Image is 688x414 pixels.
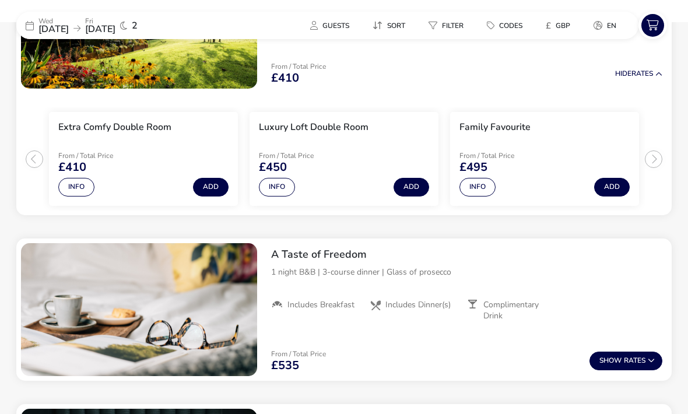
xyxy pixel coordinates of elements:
button: ShowRates [589,352,662,370]
p: From / Total Price [58,152,141,159]
h3: Luxury Loft Double Room [259,121,368,134]
swiper-slide: 2 / 3 [244,107,444,210]
span: Sort [387,21,405,30]
button: Filter [419,17,473,34]
p: From / Total Price [259,152,342,159]
span: £495 [459,162,487,173]
naf-pibe-menu-bar-item: £GBP [536,17,584,34]
span: [DATE] [38,23,69,36]
h3: Family Favourite [459,121,531,134]
span: GBP [556,21,570,30]
button: Add [594,178,630,197]
p: Fri [85,17,115,24]
div: A Taste of Freedom1 night B&B | 3-course dinner | Glass of proseccoIncludes BreakfastIncludes Din... [262,238,672,331]
span: Hide [615,69,631,78]
p: From / Total Price [271,63,326,70]
i: £ [546,20,551,31]
span: £410 [271,72,299,84]
swiper-slide: 1 / 3 [43,107,244,210]
button: Add [394,178,429,197]
span: en [607,21,616,30]
span: Show [599,357,624,364]
p: From / Total Price [271,350,326,357]
span: Includes Breakfast [287,300,354,310]
div: Wed[DATE]Fri[DATE]2 [16,12,191,39]
span: £450 [259,162,287,173]
naf-pibe-menu-bar-item: Codes [478,17,536,34]
h3: Extra Comfy Double Room [58,121,171,134]
swiper-slide: 3 / 3 [444,107,645,210]
h2: A Taste of Freedom [271,248,662,261]
button: Guests [301,17,359,34]
button: Codes [478,17,532,34]
button: en [584,17,626,34]
naf-pibe-menu-bar-item: Filter [419,17,478,34]
naf-pibe-menu-bar-item: Guests [301,17,363,34]
button: Info [259,178,295,197]
button: Info [58,178,94,197]
span: £410 [58,162,86,173]
span: Complimentary Drink [483,300,556,321]
button: £GBP [536,17,580,34]
span: £535 [271,360,299,371]
button: HideRates [615,70,662,78]
span: Codes [499,21,522,30]
p: 1 night B&B | 3-course dinner | Glass of prosecco [271,266,662,278]
naf-pibe-menu-bar-item: Sort [363,17,419,34]
button: Info [459,178,496,197]
span: [DATE] [85,23,115,36]
p: From / Total Price [459,152,542,159]
button: Sort [363,17,415,34]
swiper-slide: 1 / 1 [21,243,257,376]
span: Guests [322,21,349,30]
span: Filter [442,21,464,30]
button: Add [193,178,229,197]
span: Includes Dinner(s) [385,300,451,310]
naf-pibe-menu-bar-item: en [584,17,630,34]
span: 2 [132,21,138,30]
p: Wed [38,17,69,24]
